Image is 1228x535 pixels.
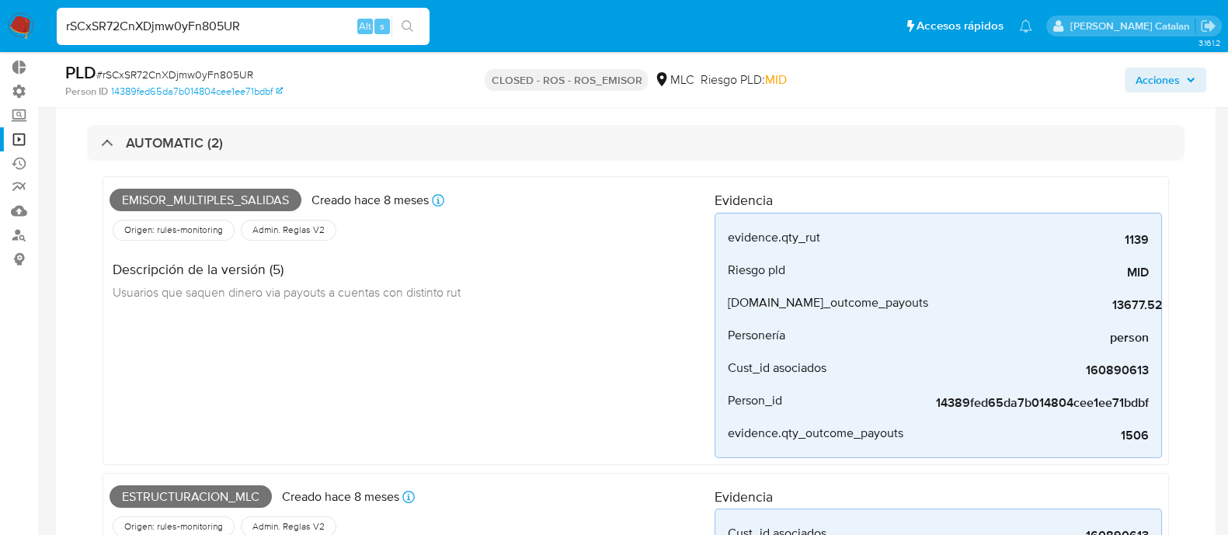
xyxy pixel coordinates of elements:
[113,283,461,301] span: Usuarios que saquen dinero via payouts a cuentas con distinto rut
[65,85,108,99] b: Person ID
[111,85,283,99] a: 14389fed65da7b014804cee1ee71bdbf
[87,125,1185,161] div: AUTOMATIC (2)
[1019,19,1032,33] a: Notificaciones
[764,71,786,89] span: MID
[700,71,786,89] span: Riesgo PLD:
[96,67,253,82] span: # rSCxSR72CnXDjmw0yFn805UR
[1200,18,1216,34] a: Salir
[1070,19,1195,33] p: rociodaniela.benavidescatalan@mercadolibre.cl
[380,19,384,33] span: s
[917,18,1004,34] span: Accesos rápidos
[251,520,326,533] span: Admin. Reglas V2
[65,60,96,85] b: PLD
[110,485,272,509] span: Estructuracion_mlc
[311,192,429,209] p: Creado hace 8 meses
[251,224,326,236] span: Admin. Reglas V2
[359,19,371,33] span: Alt
[1198,36,1220,49] span: 3.161.2
[282,488,399,505] p: Creado hace 8 meses
[1136,68,1180,92] span: Acciones
[391,16,423,37] button: search-icon
[654,71,694,89] div: MLC
[123,520,224,533] span: Origen: rules-monitoring
[126,134,223,151] h3: AUTOMATIC (2)
[123,224,224,236] span: Origen: rules-monitoring
[113,261,461,278] h4: Descripción de la versión (5)
[110,189,301,212] span: Emisor_multiples_salidas
[1125,68,1206,92] button: Acciones
[57,16,430,36] input: Buscar usuario o caso...
[485,69,648,91] p: CLOSED - ROS - ROS_EMISOR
